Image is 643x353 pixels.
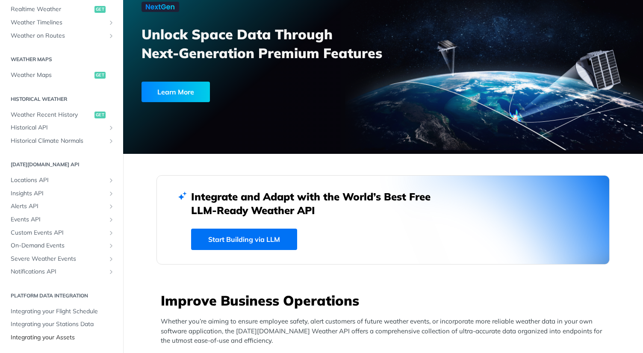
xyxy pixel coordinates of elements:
a: Weather Mapsget [6,69,117,82]
span: Notifications API [11,268,106,276]
a: Integrating your Stations Data [6,318,117,331]
button: Show subpages for Severe Weather Events [108,256,115,262]
a: Insights APIShow subpages for Insights API [6,187,117,200]
span: Insights API [11,189,106,198]
img: NextGen [142,2,179,12]
a: Weather TimelinesShow subpages for Weather Timelines [6,16,117,29]
span: Locations API [11,176,106,185]
h2: Weather Maps [6,56,117,63]
a: Realtime Weatherget [6,3,117,16]
a: Locations APIShow subpages for Locations API [6,174,117,187]
a: Historical Climate NormalsShow subpages for Historical Climate Normals [6,135,117,147]
span: Weather Recent History [11,111,92,119]
a: Historical APIShow subpages for Historical API [6,121,117,134]
a: Alerts APIShow subpages for Alerts API [6,200,117,213]
a: Integrating your Assets [6,331,117,344]
span: Realtime Weather [11,5,92,14]
a: On-Demand EventsShow subpages for On-Demand Events [6,239,117,252]
a: Start Building via LLM [191,229,297,250]
span: Historical API [11,124,106,132]
a: Custom Events APIShow subpages for Custom Events API [6,227,117,239]
div: Learn More [142,82,210,102]
h2: Integrate and Adapt with the World’s Best Free LLM-Ready Weather API [191,190,443,217]
span: Alerts API [11,202,106,211]
span: Integrating your Assets [11,333,115,342]
h2: [DATE][DOMAIN_NAME] API [6,161,117,168]
button: Show subpages for Locations API [108,177,115,184]
h2: Historical Weather [6,95,117,103]
span: Severe Weather Events [11,255,106,263]
span: Integrating your Flight Schedule [11,307,115,316]
h3: Improve Business Operations [161,291,610,310]
p: Whether you’re aiming to ensure employee safety, alert customers of future weather events, or inc... [161,317,610,346]
a: Weather on RoutesShow subpages for Weather on Routes [6,29,117,42]
button: Show subpages for Insights API [108,190,115,197]
span: Weather Timelines [11,18,106,27]
h2: Platform DATA integration [6,292,117,300]
a: Learn More [142,82,342,102]
span: On-Demand Events [11,241,106,250]
span: get [94,112,106,118]
a: Notifications APIShow subpages for Notifications API [6,265,117,278]
button: Show subpages for Weather Timelines [108,19,115,26]
a: Weather Recent Historyget [6,109,117,121]
button: Show subpages for On-Demand Events [108,242,115,249]
span: Historical Climate Normals [11,137,106,145]
button: Show subpages for Events API [108,216,115,223]
button: Show subpages for Historical API [108,124,115,131]
button: Show subpages for Alerts API [108,203,115,210]
span: Custom Events API [11,229,106,237]
a: Severe Weather EventsShow subpages for Severe Weather Events [6,253,117,265]
span: Weather on Routes [11,32,106,40]
h3: Unlock Space Data Through Next-Generation Premium Features [142,25,392,62]
span: get [94,72,106,79]
button: Show subpages for Historical Climate Normals [108,138,115,144]
a: Integrating your Flight Schedule [6,305,117,318]
button: Show subpages for Notifications API [108,268,115,275]
button: Show subpages for Weather on Routes [108,32,115,39]
a: Events APIShow subpages for Events API [6,213,117,226]
button: Show subpages for Custom Events API [108,229,115,236]
span: get [94,6,106,13]
span: Weather Maps [11,71,92,79]
span: Integrating your Stations Data [11,320,115,329]
span: Events API [11,215,106,224]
